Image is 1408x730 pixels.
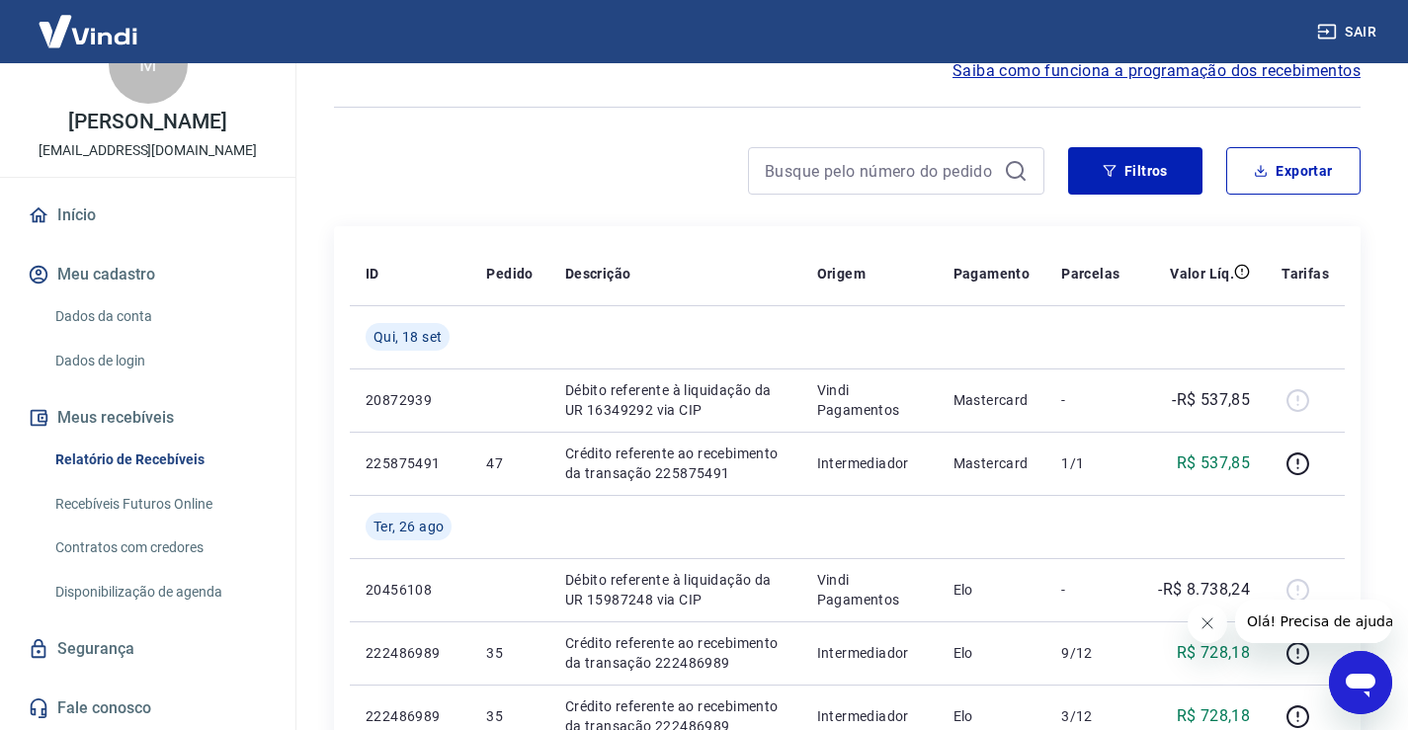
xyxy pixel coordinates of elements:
button: Meus recebíveis [24,396,272,440]
p: Crédito referente ao recebimento da transação 225875491 [565,444,786,483]
button: Meu cadastro [24,253,272,296]
p: 225875491 [366,453,455,473]
p: -R$ 8.738,24 [1158,578,1250,602]
iframe: Botão para abrir a janela de mensagens [1329,651,1392,714]
div: M [109,25,188,104]
a: Início [24,194,272,237]
p: R$ 728,18 [1177,704,1251,728]
button: Exportar [1226,147,1361,195]
p: R$ 537,85 [1177,451,1251,475]
p: Origem [817,264,866,284]
a: Segurança [24,627,272,671]
p: ID [366,264,379,284]
p: Elo [953,643,1031,663]
span: Olá! Precisa de ajuda? [12,14,166,30]
p: Pedido [486,264,533,284]
p: Intermediador [817,453,922,473]
p: 20456108 [366,580,455,600]
iframe: Fechar mensagem [1188,604,1227,643]
a: Fale conosco [24,687,272,730]
p: Descrição [565,264,631,284]
p: - [1061,390,1119,410]
p: 35 [486,643,533,663]
a: Dados da conta [47,296,272,337]
input: Busque pelo número do pedido [765,156,996,186]
p: 222486989 [366,706,455,726]
p: Vindi Pagamentos [817,380,922,420]
p: Intermediador [817,643,922,663]
p: Mastercard [953,453,1031,473]
a: Recebíveis Futuros Online [47,484,272,525]
p: Valor Líq. [1170,264,1234,284]
a: Dados de login [47,341,272,381]
p: 3/12 [1061,706,1119,726]
span: Qui, 18 set [373,327,442,347]
iframe: Mensagem da empresa [1235,600,1392,643]
p: Tarifas [1282,264,1329,284]
p: Parcelas [1061,264,1119,284]
p: Mastercard [953,390,1031,410]
p: Elo [953,706,1031,726]
p: Pagamento [953,264,1031,284]
p: Vindi Pagamentos [817,570,922,609]
button: Filtros [1068,147,1202,195]
p: Crédito referente ao recebimento da transação 222486989 [565,633,786,673]
a: Disponibilização de agenda [47,572,272,612]
p: Débito referente à liquidação da UR 15987248 via CIP [565,570,786,609]
p: 47 [486,453,533,473]
p: 9/12 [1061,643,1119,663]
a: Saiba como funciona a programação dos recebimentos [952,59,1361,83]
p: 1/1 [1061,453,1119,473]
button: Sair [1313,14,1384,50]
p: Intermediador [817,706,922,726]
p: R$ 728,18 [1177,641,1251,665]
p: Débito referente à liquidação da UR 16349292 via CIP [565,380,786,420]
p: [PERSON_NAME] [68,112,226,132]
img: Vindi [24,1,152,61]
p: [EMAIL_ADDRESS][DOMAIN_NAME] [39,140,257,161]
p: 35 [486,706,533,726]
p: 20872939 [366,390,455,410]
span: Ter, 26 ago [373,517,444,536]
p: 222486989 [366,643,455,663]
p: -R$ 537,85 [1172,388,1250,412]
a: Relatório de Recebíveis [47,440,272,480]
p: - [1061,580,1119,600]
p: Elo [953,580,1031,600]
a: Contratos com credores [47,527,272,568]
